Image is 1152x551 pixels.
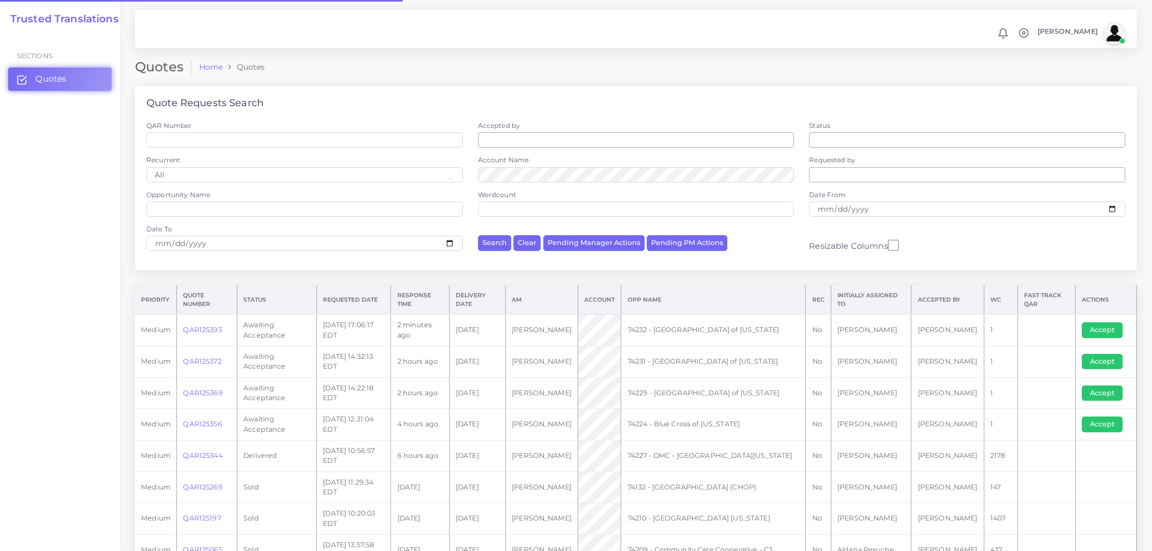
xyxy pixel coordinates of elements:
a: QAR125344 [183,451,222,460]
label: Wordcount [478,190,516,199]
td: [DATE] [449,409,505,440]
button: Clear [513,235,541,251]
th: Account [578,286,621,314]
td: [PERSON_NAME] [505,346,578,377]
td: Delivered [237,440,316,472]
td: Awaiting Acceptance [237,409,316,440]
a: Accept [1082,357,1130,365]
td: [PERSON_NAME] [911,472,984,503]
label: Date From [809,190,845,199]
td: [PERSON_NAME] [831,314,911,346]
span: medium [141,326,170,334]
a: [PERSON_NAME]avatar [1032,22,1129,44]
td: 1 [984,377,1018,409]
td: [PERSON_NAME] [505,314,578,346]
th: WC [984,286,1018,314]
span: [PERSON_NAME] [1038,28,1098,35]
td: 2 hours ago [391,346,449,377]
a: QAR125372 [183,357,221,365]
label: Recurrent [146,155,180,164]
td: 74232 - [GEOGRAPHIC_DATA] of [US_STATE] [621,314,806,346]
th: Accepted by [911,286,984,314]
td: 1 [984,346,1018,377]
td: [PERSON_NAME] [505,503,578,535]
a: QAR125197 [183,514,220,522]
th: AM [505,286,578,314]
label: Opportunity Name [146,190,210,199]
span: medium [141,357,170,365]
td: [DATE] 17:06:17 EDT [317,314,391,346]
td: 4 hours ago [391,409,449,440]
td: [PERSON_NAME] [831,409,911,440]
td: [DATE] [449,346,505,377]
td: No [806,503,831,535]
a: QAR125369 [183,389,222,397]
td: [PERSON_NAME] [505,409,578,440]
td: 74229 - [GEOGRAPHIC_DATA] of [US_STATE] [621,377,806,409]
th: REC [806,286,831,314]
span: medium [141,483,170,491]
th: Opp Name [621,286,806,314]
td: 2178 [984,440,1018,472]
span: medium [141,420,170,428]
label: Resizable Columns [809,238,898,252]
td: Awaiting Acceptance [237,377,316,409]
th: Delivery Date [449,286,505,314]
h2: Trusted Translations [3,13,119,26]
a: Accept [1082,326,1130,334]
a: QAR125393 [183,326,222,334]
th: Priority [135,286,177,314]
td: 6 hours ago [391,440,449,472]
td: 1407 [984,503,1018,535]
td: [PERSON_NAME] [831,503,911,535]
button: Accept [1082,354,1123,369]
td: 1 [984,409,1018,440]
a: Quotes [8,68,112,90]
td: Sold [237,472,316,503]
td: [DATE] [449,503,505,535]
td: [PERSON_NAME] [911,346,984,377]
td: No [806,314,831,346]
td: No [806,472,831,503]
td: [DATE] [449,472,505,503]
td: [PERSON_NAME] [831,472,911,503]
a: QAR125269 [183,483,222,491]
th: Response Time [391,286,449,314]
td: [PERSON_NAME] [831,440,911,472]
td: No [806,346,831,377]
input: Resizable Columns [888,238,899,252]
span: medium [141,451,170,460]
th: Quote Number [177,286,237,314]
td: Awaiting Acceptance [237,346,316,377]
td: [PERSON_NAME] [505,472,578,503]
button: Accept [1082,322,1123,338]
td: 147 [984,472,1018,503]
td: 74231 - [GEOGRAPHIC_DATA] of [US_STATE] [621,346,806,377]
label: Requested by [809,155,855,164]
td: 2 hours ago [391,377,449,409]
label: QAR Number [146,121,192,130]
th: Requested Date [317,286,391,314]
label: Status [809,121,830,130]
td: Sold [237,503,316,535]
td: 74132 - [GEOGRAPHIC_DATA] (CHOP) [621,472,806,503]
td: [DATE] 14:32:13 EDT [317,346,391,377]
td: [DATE] 12:31:04 EDT [317,409,391,440]
label: Accepted by [478,121,520,130]
td: [PERSON_NAME] [911,377,984,409]
th: Fast Track QAR [1018,286,1075,314]
label: Date To [146,224,172,234]
td: [DATE] [391,472,449,503]
td: [DATE] 11:29:34 EDT [317,472,391,503]
td: [PERSON_NAME] [911,409,984,440]
td: [DATE] 10:56:57 EDT [317,440,391,472]
span: Quotes [35,73,66,85]
button: Search [478,235,511,251]
td: [PERSON_NAME] [831,346,911,377]
td: Awaiting Acceptance [237,314,316,346]
td: [PERSON_NAME] [911,503,984,535]
label: Account Name [478,155,529,164]
td: 74227 - DMC - [GEOGRAPHIC_DATA][US_STATE] [621,440,806,472]
span: Sections [17,52,53,60]
button: Accept [1082,385,1123,401]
